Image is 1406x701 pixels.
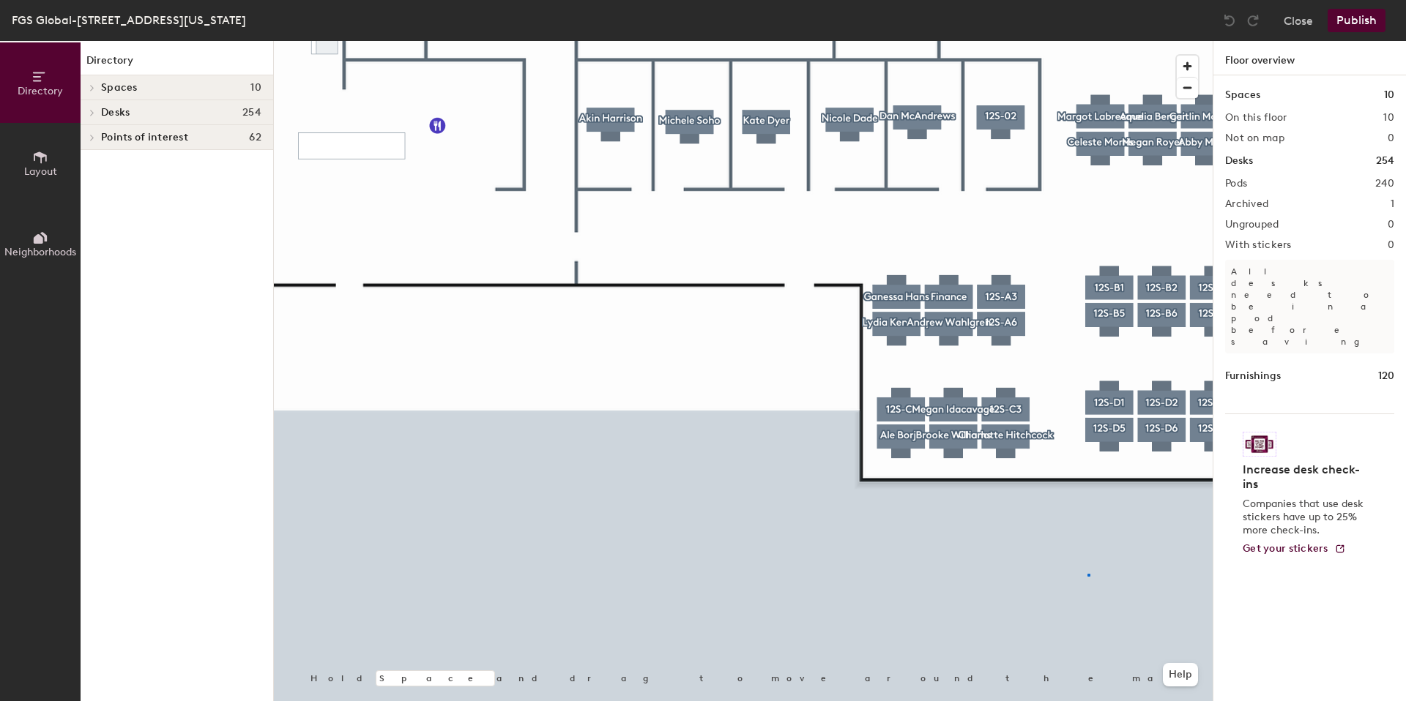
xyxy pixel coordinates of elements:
[1376,153,1394,169] h1: 254
[1383,112,1394,124] h2: 10
[1243,432,1276,457] img: Sticker logo
[1243,498,1368,537] p: Companies that use desk stickers have up to 25% more check-ins.
[12,11,246,29] div: FGS Global-[STREET_ADDRESS][US_STATE]
[1378,368,1394,384] h1: 120
[1225,178,1247,190] h2: Pods
[1225,219,1279,230] h2: Ungrouped
[1225,112,1287,124] h2: On this floor
[1225,87,1260,103] h1: Spaces
[101,82,138,94] span: Spaces
[1225,132,1284,144] h2: Not on map
[101,132,188,143] span: Points of interest
[1213,41,1406,75] h1: Floor overview
[1222,13,1237,28] img: Undo
[1246,13,1260,28] img: Redo
[101,107,130,119] span: Desks
[1225,239,1292,251] h2: With stickers
[4,246,76,258] span: Neighborhoods
[1225,153,1253,169] h1: Desks
[18,85,63,97] span: Directory
[1163,663,1198,686] button: Help
[1384,87,1394,103] h1: 10
[1388,239,1394,251] h2: 0
[81,53,273,75] h1: Directory
[1225,260,1394,353] p: All desks need to be in a pod before saving
[24,165,57,178] span: Layout
[1391,198,1394,210] h2: 1
[249,132,261,143] span: 62
[1243,462,1368,492] h4: Increase desk check-ins
[1388,219,1394,230] h2: 0
[1243,543,1346,555] a: Get your stickers
[1388,132,1394,144] h2: 0
[1225,198,1268,210] h2: Archived
[242,107,261,119] span: 254
[1225,368,1281,384] h1: Furnishings
[250,82,261,94] span: 10
[1375,178,1394,190] h2: 240
[1243,542,1328,555] span: Get your stickers
[1284,9,1313,32] button: Close
[1328,9,1385,32] button: Publish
